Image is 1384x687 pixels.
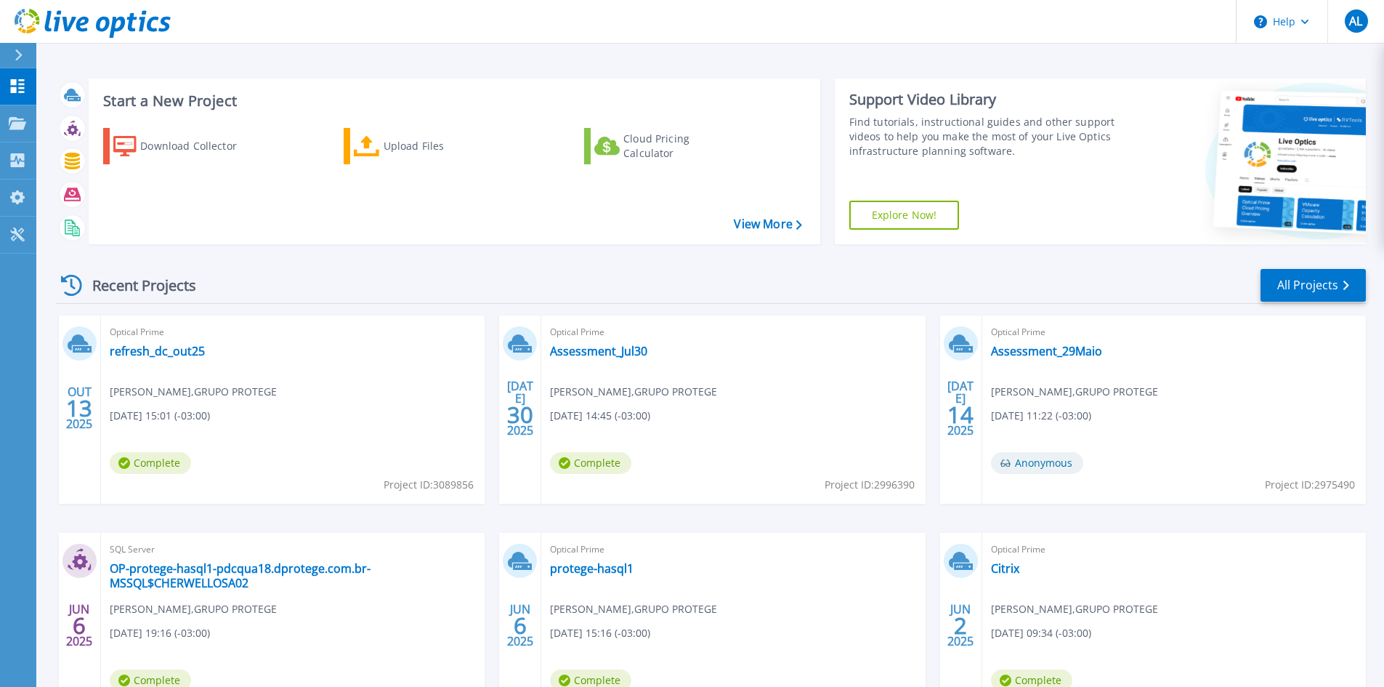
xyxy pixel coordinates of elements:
[506,599,534,652] div: JUN 2025
[991,452,1083,474] span: Anonymous
[623,132,740,161] div: Cloud Pricing Calculator
[550,561,634,576] a: protege-hasql1
[954,619,967,632] span: 2
[550,542,916,558] span: Optical Prime
[506,382,534,435] div: [DATE] 2025
[110,324,476,340] span: Optical Prime
[103,93,801,109] h3: Start a New Project
[1260,269,1366,302] a: All Projects
[507,409,533,421] span: 30
[66,402,92,414] span: 13
[734,217,801,231] a: View More
[110,384,277,400] span: [PERSON_NAME] , GRUPO PROTEGE
[140,132,256,161] div: Download Collector
[110,408,210,424] span: [DATE] 15:01 (-03:00)
[991,344,1102,358] a: Assessment_29Maio
[550,408,650,424] span: [DATE] 14:45 (-03:00)
[947,599,974,652] div: JUN 2025
[344,128,506,164] a: Upload Files
[384,477,474,493] span: Project ID: 3089856
[550,601,717,617] span: [PERSON_NAME] , GRUPO PROTEGE
[384,132,500,161] div: Upload Files
[825,477,915,493] span: Project ID: 2996390
[550,324,916,340] span: Optical Prime
[991,601,1158,617] span: [PERSON_NAME] , GRUPO PROTEGE
[550,452,631,474] span: Complete
[110,542,476,558] span: SQL Server
[110,601,277,617] span: [PERSON_NAME] , GRUPO PROTEGE
[947,382,974,435] div: [DATE] 2025
[65,382,93,435] div: OUT 2025
[947,409,974,421] span: 14
[849,90,1120,109] div: Support Video Library
[991,324,1357,340] span: Optical Prime
[584,128,746,164] a: Cloud Pricing Calculator
[1265,477,1355,493] span: Project ID: 2975490
[849,115,1120,158] div: Find tutorials, instructional guides and other support videos to help you make the most of your L...
[991,384,1158,400] span: [PERSON_NAME] , GRUPO PROTEGE
[849,201,960,230] a: Explore Now!
[56,268,216,303] div: Recent Projects
[73,619,86,632] span: 6
[1349,15,1362,27] span: AL
[550,344,647,358] a: Assessment_Jul30
[103,128,265,164] a: Download Collector
[110,625,210,641] span: [DATE] 19:16 (-03:00)
[514,619,527,632] span: 6
[110,561,476,590] a: OP-protege-hasql1-pdcqua18.dprotege.com.br-MSSQL$CHERWELLOSA02
[550,625,650,641] span: [DATE] 15:16 (-03:00)
[110,452,191,474] span: Complete
[65,599,93,652] div: JUN 2025
[991,625,1091,641] span: [DATE] 09:34 (-03:00)
[991,542,1357,558] span: Optical Prime
[110,344,205,358] a: refresh_dc_out25
[550,384,717,400] span: [PERSON_NAME] , GRUPO PROTEGE
[991,408,1091,424] span: [DATE] 11:22 (-03:00)
[991,561,1019,576] a: Citrix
